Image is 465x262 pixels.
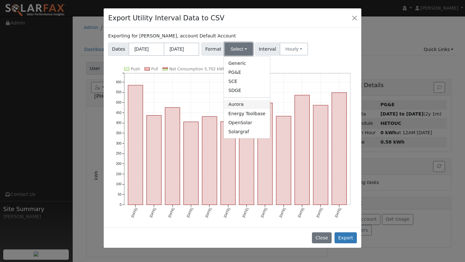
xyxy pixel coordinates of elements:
text: [DATE] [130,207,138,218]
a: OpenSolar [224,118,270,127]
rect: onclick="" [239,112,254,205]
text: 200 [116,162,121,166]
label: Exporting for [PERSON_NAME], account Default Account [108,33,236,39]
rect: onclick="" [184,122,199,205]
h4: Export Utility Interval Data to CSV [108,13,224,23]
text: 600 [116,80,121,84]
span: Interval [255,43,280,55]
button: Close [312,232,332,243]
rect: onclick="" [295,95,310,205]
text: [DATE] [186,207,193,218]
rect: onclick="" [147,115,161,205]
text: [DATE] [316,207,323,218]
span: Dates [108,43,129,56]
rect: onclick="" [128,85,143,205]
text: [DATE] [223,207,231,218]
rect: onclick="" [165,107,180,205]
rect: onclick="" [258,103,273,205]
a: Generic [224,59,270,68]
text: 100 [116,182,121,186]
text: 500 [116,101,121,104]
text: [DATE] [260,207,268,218]
text: Push [131,67,140,71]
rect: onclick="" [202,116,217,205]
button: Close [350,13,359,22]
text: 250 [116,152,121,155]
text: [DATE] [279,207,286,218]
text: 50 [118,193,122,196]
text: 400 [116,121,121,125]
text: 350 [116,131,121,135]
button: Hourly [280,43,308,55]
text: [DATE] [168,207,175,218]
a: SCE [224,77,270,86]
button: Export [335,232,357,243]
rect: onclick="" [276,116,291,205]
text: [DATE] [205,207,212,218]
text: 550 [116,90,121,94]
text: [DATE] [297,207,305,218]
button: Select [225,43,253,55]
text: [DATE] [334,207,342,218]
text: [DATE] [149,207,157,218]
text: [DATE] [242,207,249,218]
text: 300 [116,142,121,145]
text: 150 [116,172,121,176]
rect: onclick="" [313,105,328,205]
text: 450 [116,111,121,114]
text: Net Consumption 5,702 kWh [169,67,225,71]
a: SDGE [224,86,270,95]
a: Aurora [224,100,270,109]
text: Pull [151,67,158,71]
rect: onclick="" [221,122,235,205]
a: PG&E [224,68,270,77]
a: Energy Toolbase [224,109,270,118]
a: Solargraf [224,127,270,136]
rect: onclick="" [332,93,347,205]
text: 0 [120,203,122,207]
span: Format [201,43,225,55]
